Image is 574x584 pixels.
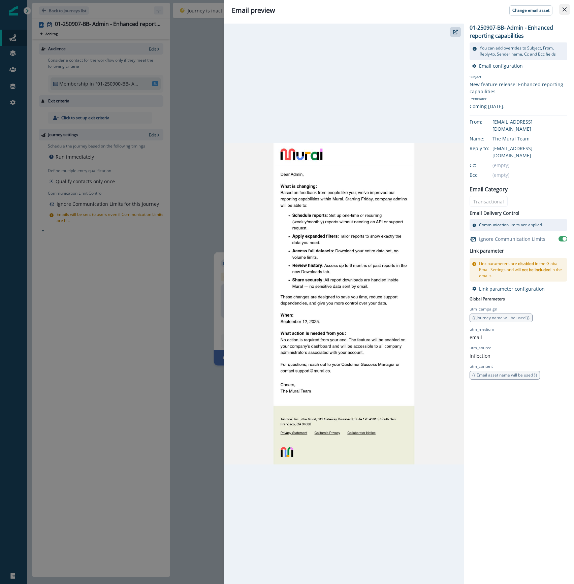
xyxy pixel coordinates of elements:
p: Ignore Communication Limits [479,235,545,242]
button: Link parameter configuration [472,286,545,292]
p: utm_campaign [470,306,497,312]
p: utm_source [470,345,491,351]
button: Change email asset [509,5,552,15]
p: Change email asset [512,8,549,13]
p: inflection [470,352,490,359]
p: utm_medium [470,326,494,332]
div: Cc: [470,162,503,169]
p: 01-250907-BB- Admin - Enhanced reporting capabilities [470,24,567,40]
div: New feature release: Enhanced reporting capabilities [470,81,567,95]
p: Subject [470,74,567,81]
span: {{ Journey name will be used }} [472,315,530,321]
div: [EMAIL_ADDRESS][DOMAIN_NAME] [492,145,567,159]
div: Email preview [232,5,566,15]
div: Coming [DATE]. [470,103,567,110]
p: utm_content [470,363,493,369]
div: The Mural Team [492,135,567,142]
div: (empty) [492,171,567,179]
span: {{ Email asset name will be used }} [472,372,537,378]
div: Name: [470,135,503,142]
p: Email Delivery Control [470,209,519,217]
p: Link parameters are in the Global Email Settings and will in the emails. [479,261,565,279]
h2: Link parameter [470,247,504,255]
p: email [470,334,482,341]
span: not be included [522,267,550,272]
p: You can add overrides to Subject, From, Reply-to, Sender name, Cc and Bcc fields [480,45,565,57]
p: Global Parameters [470,295,505,302]
button: Email configuration [472,63,523,69]
div: Reply to: [470,145,503,152]
img: email asset unavailable [224,143,464,464]
div: Bcc: [470,171,503,179]
div: (empty) [492,162,567,169]
button: Close [559,4,570,15]
span: disabled [518,261,534,266]
p: Communication limits are applied. [479,222,543,228]
p: Email configuration [479,63,523,69]
p: Preheader [470,95,567,103]
div: [EMAIL_ADDRESS][DOMAIN_NAME] [492,118,567,132]
p: Link parameter configuration [479,286,545,292]
div: From: [470,118,503,125]
p: Email Category [470,185,508,193]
